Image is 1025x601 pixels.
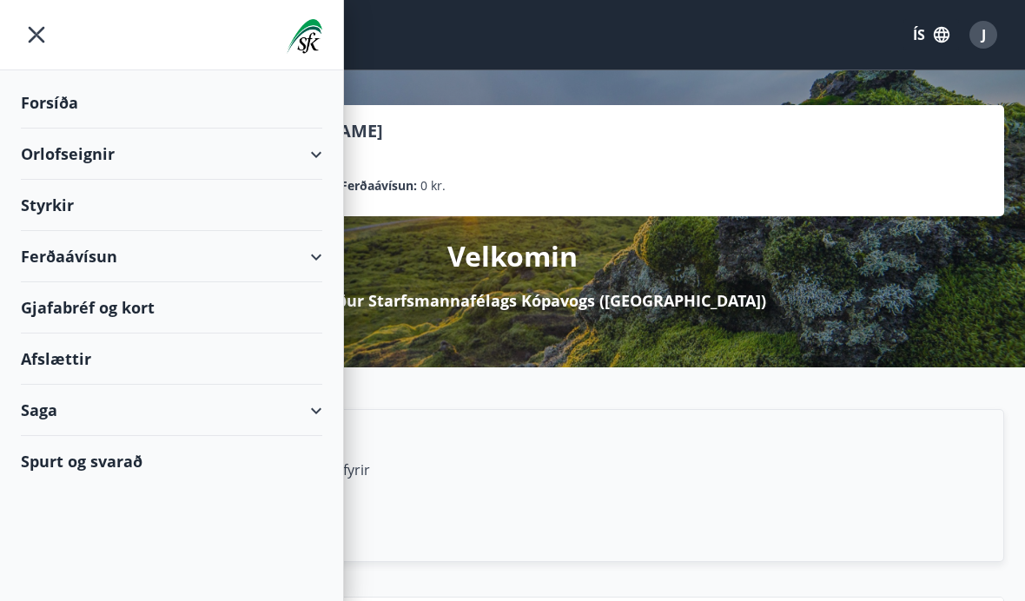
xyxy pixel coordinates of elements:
div: Afslættir [21,334,322,385]
div: Ferðaávísun [21,231,322,282]
p: Velkomin [447,237,578,275]
div: Styrkir [21,180,322,231]
button: J [962,14,1004,56]
div: Gjafabréf og kort [21,282,322,334]
div: Saga [21,385,322,436]
span: 0 kr. [420,176,446,195]
span: J [982,25,986,44]
div: Spurt og svarað [21,436,322,486]
button: menu [21,19,52,50]
div: Forsíða [21,77,322,129]
img: union_logo [287,19,322,54]
p: Ferðaávísun : [341,176,417,195]
div: Orlofseignir [21,129,322,180]
p: á Mínar síður Starfsmannafélags Kópavogs ([GEOGRAPHIC_DATA]) [259,289,766,312]
button: ÍS [903,19,959,50]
